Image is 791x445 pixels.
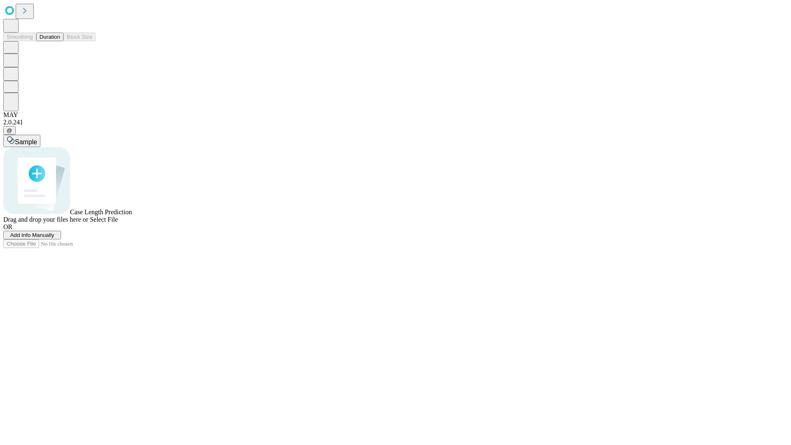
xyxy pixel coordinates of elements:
[90,216,118,223] span: Select File
[3,135,40,147] button: Sample
[3,111,788,119] div: MAY
[3,231,61,239] button: Add Info Manually
[36,33,63,41] button: Duration
[3,216,88,223] span: Drag and drop your files here or
[15,138,37,145] span: Sample
[10,232,54,238] span: Add Info Manually
[63,33,96,41] button: Block Size
[3,223,12,230] span: OR
[3,33,36,41] button: Smoothing
[7,127,12,133] span: @
[70,208,132,215] span: Case Length Prediction
[3,126,16,135] button: @
[3,119,788,126] div: 2.0.241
